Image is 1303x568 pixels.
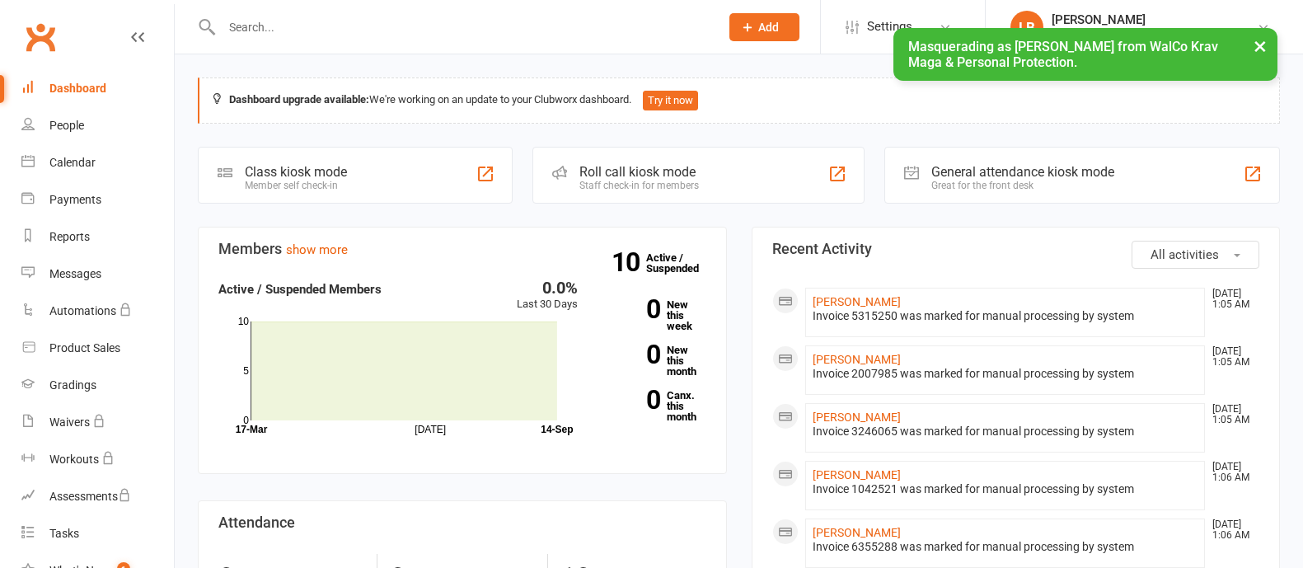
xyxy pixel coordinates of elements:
div: [PERSON_NAME] [1052,12,1257,27]
div: Calendar [49,156,96,169]
div: Last 30 Days [517,279,578,313]
h3: Recent Activity [772,241,1260,257]
a: Reports [21,218,174,256]
div: WalCo Krav Maga & Personal Protection [1052,27,1257,42]
div: Assessments [49,490,131,503]
div: Staff check-in for members [579,180,699,191]
a: [PERSON_NAME] [813,295,901,308]
div: Roll call kiosk mode [579,164,699,180]
a: Calendar [21,144,174,181]
div: Dashboard [49,82,106,95]
div: People [49,119,84,132]
button: Add [729,13,799,41]
strong: 0 [602,387,660,412]
a: Clubworx [20,16,61,58]
a: show more [286,242,348,257]
time: [DATE] 1:06 AM [1204,519,1258,541]
a: 10Active / Suspended [646,240,719,286]
div: Workouts [49,453,99,466]
strong: 10 [612,250,646,275]
div: Automations [49,304,116,317]
div: Tasks [49,527,79,540]
button: × [1245,28,1275,63]
a: Workouts [21,441,174,478]
div: Class kiosk mode [245,164,347,180]
time: [DATE] 1:05 AM [1204,289,1258,310]
strong: Active / Suspended Members [218,282,382,297]
div: Messages [49,267,101,280]
a: Waivers [21,404,174,441]
a: Payments [21,181,174,218]
div: Payments [49,193,101,206]
div: LB [1010,11,1043,44]
a: People [21,107,174,144]
div: We're working on an update to your Clubworx dashboard. [198,77,1280,124]
div: Great for the front desk [931,180,1114,191]
strong: 0 [602,342,660,367]
a: Messages [21,256,174,293]
h3: Members [218,241,706,257]
strong: Dashboard upgrade available: [229,93,369,106]
a: [PERSON_NAME] [813,526,901,539]
a: Automations [21,293,174,330]
div: General attendance kiosk mode [931,164,1114,180]
strong: 0 [602,297,660,322]
a: 0Canx. this month [602,390,705,422]
a: 0New this month [602,345,705,377]
span: All activities [1151,247,1219,262]
a: Gradings [21,367,174,404]
div: Invoice 5315250 was marked for manual processing by system [813,309,1198,323]
a: 0New this week [602,299,705,331]
span: Masquerading as [PERSON_NAME] from WalCo Krav Maga & Personal Protection. [908,39,1218,70]
div: Gradings [49,378,96,392]
a: [PERSON_NAME] [813,353,901,366]
h3: Attendance [218,514,706,531]
input: Search... [217,16,708,39]
time: [DATE] 1:05 AM [1204,346,1258,368]
a: Product Sales [21,330,174,367]
a: Dashboard [21,70,174,107]
time: [DATE] 1:05 AM [1204,404,1258,425]
a: [PERSON_NAME] [813,411,901,424]
button: All activities [1132,241,1259,269]
time: [DATE] 1:06 AM [1204,462,1258,483]
span: Settings [867,8,912,45]
a: Assessments [21,478,174,515]
span: Add [758,21,779,34]
div: Invoice 6355288 was marked for manual processing by system [813,540,1198,554]
div: Invoice 3246065 was marked for manual processing by system [813,425,1198,439]
div: Invoice 2007985 was marked for manual processing by system [813,367,1198,381]
div: Product Sales [49,341,120,354]
div: Invoice 1042521 was marked for manual processing by system [813,482,1198,496]
a: Tasks [21,515,174,552]
button: Try it now [643,91,698,110]
div: 0.0% [517,279,578,296]
div: Member self check-in [245,180,347,191]
div: Reports [49,230,90,243]
a: [PERSON_NAME] [813,468,901,481]
div: Waivers [49,415,90,429]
